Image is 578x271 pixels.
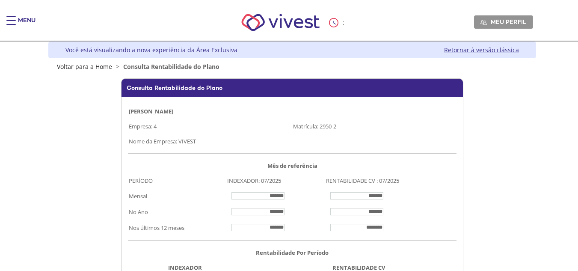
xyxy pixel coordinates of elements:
a: Meu perfil [474,15,533,28]
td: [PERSON_NAME] [128,104,456,119]
td: Matrícula: 2950-2 [292,119,456,134]
span: > [114,63,122,71]
img: Meu perfil [480,19,487,26]
a: Retornar à versão clássica [444,46,519,54]
td: Nos últimos 12 meses [128,220,226,235]
img: Vivest [232,4,329,41]
td: RENTABILIDADE CV : 07/2025 [325,173,456,188]
b: Mês de referência [267,162,317,170]
span: Meu perfil [491,18,526,26]
div: Menu [18,16,36,33]
b: Rentabilidade Por Período [256,249,329,256]
div: : [329,18,346,27]
td: PERÍODO [128,173,226,188]
td: Empresa: 4 [128,119,292,134]
span: Consulta Rentabilidade do Plano [123,63,219,71]
td: Nome da Empresa: VIVEST [128,134,456,149]
div: Consulta Rentabilidade do Plano [121,78,463,97]
a: Voltar para a Home [57,63,112,71]
td: Mensal [128,188,226,204]
td: No Ano [128,204,226,220]
td: INDEXADOR: 07/2025 [226,173,325,188]
div: Você está visualizando a nova experiência da Área Exclusiva [65,46,237,54]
